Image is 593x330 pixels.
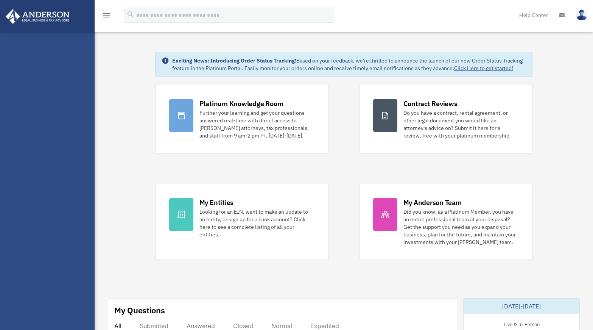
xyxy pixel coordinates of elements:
div: My Anderson Team [403,198,462,207]
div: [DATE]-[DATE] [464,299,579,314]
img: Anderson Advisors Platinum Portal [3,9,72,24]
div: Expedited [310,322,339,330]
div: Closed [233,322,253,330]
i: menu [102,11,111,20]
a: My Anderson Team Did you know, as a Platinum Member, you have an entire professional team at your... [359,184,533,260]
strong: Exciting News: Introducing Order Status Tracking! [172,57,296,64]
div: My Questions [114,305,165,316]
div: My Entities [199,198,233,207]
div: Answered [187,322,215,330]
div: Looking for an EIN, want to make an update to an entity, or sign up for a bank account? Click her... [199,208,315,238]
div: Platinum Knowledge Room [199,99,283,108]
div: Contract Reviews [403,99,458,108]
div: All [114,322,121,330]
a: Click Here to get started! [454,65,513,72]
div: Do you have a contract, rental agreement, or other legal document you would like an attorney's ad... [403,109,519,139]
div: Further your learning and get your questions answered real-time with direct access to [PERSON_NAM... [199,109,315,139]
div: Live & In-Person [498,320,546,328]
div: Normal [271,322,292,330]
a: menu [102,13,111,20]
img: User Pic [576,9,587,20]
i: search [126,10,135,19]
a: Platinum Knowledge Room Further your learning and get your questions answered real-time with dire... [155,85,329,153]
div: Based on your feedback, we're thrilled to announce the launch of our new Order Status Tracking fe... [172,57,526,72]
a: Contract Reviews Do you have a contract, rental agreement, or other legal document you would like... [359,85,533,153]
a: My Entities Looking for an EIN, want to make an update to an entity, or sign up for a bank accoun... [155,184,329,260]
div: Did you know, as a Platinum Member, you have an entire professional team at your disposal? Get th... [403,208,519,246]
div: Submitted [140,322,168,330]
